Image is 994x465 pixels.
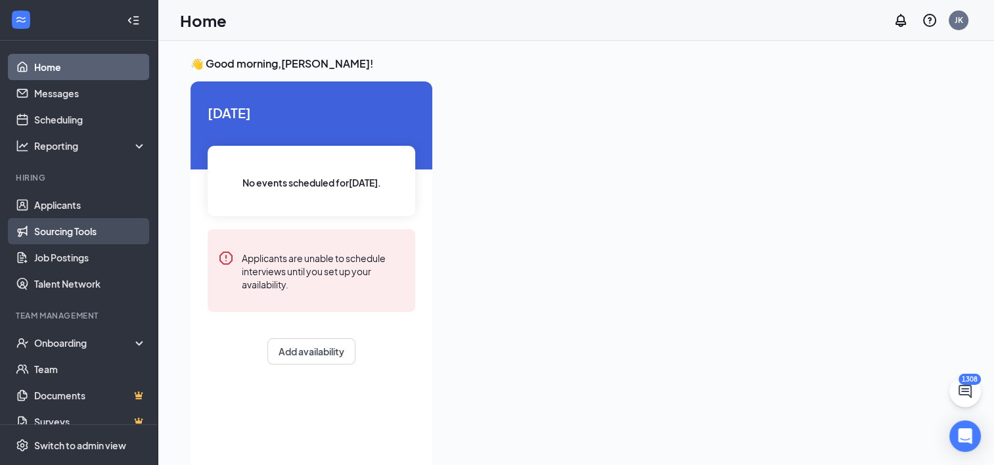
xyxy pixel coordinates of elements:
a: Talent Network [34,271,147,297]
a: Home [34,54,147,80]
svg: Collapse [127,14,140,27]
svg: UserCheck [16,336,29,349]
h3: 👋 Good morning, [PERSON_NAME] ! [191,56,961,71]
a: Messages [34,80,147,106]
svg: ChatActive [957,384,973,399]
a: DocumentsCrown [34,382,147,409]
a: Scheduling [34,106,147,133]
svg: Settings [16,439,29,452]
h1: Home [180,9,227,32]
button: Add availability [267,338,355,365]
div: Team Management [16,310,144,321]
svg: QuestionInfo [922,12,938,28]
a: SurveysCrown [34,409,147,435]
a: Applicants [34,192,147,218]
svg: WorkstreamLogo [14,13,28,26]
div: JK [955,14,963,26]
button: ChatActive [949,376,981,407]
svg: Notifications [893,12,909,28]
span: No events scheduled for [DATE] . [242,175,381,190]
a: Job Postings [34,244,147,271]
div: 1308 [959,374,981,385]
a: Sourcing Tools [34,218,147,244]
a: Team [34,356,147,382]
div: Switch to admin view [34,439,126,452]
div: Applicants are unable to schedule interviews until you set up your availability. [242,250,405,291]
div: Hiring [16,172,144,183]
span: [DATE] [208,102,415,123]
svg: Analysis [16,139,29,152]
div: Open Intercom Messenger [949,420,981,452]
svg: Error [218,250,234,266]
div: Onboarding [34,336,135,349]
div: Reporting [34,139,147,152]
